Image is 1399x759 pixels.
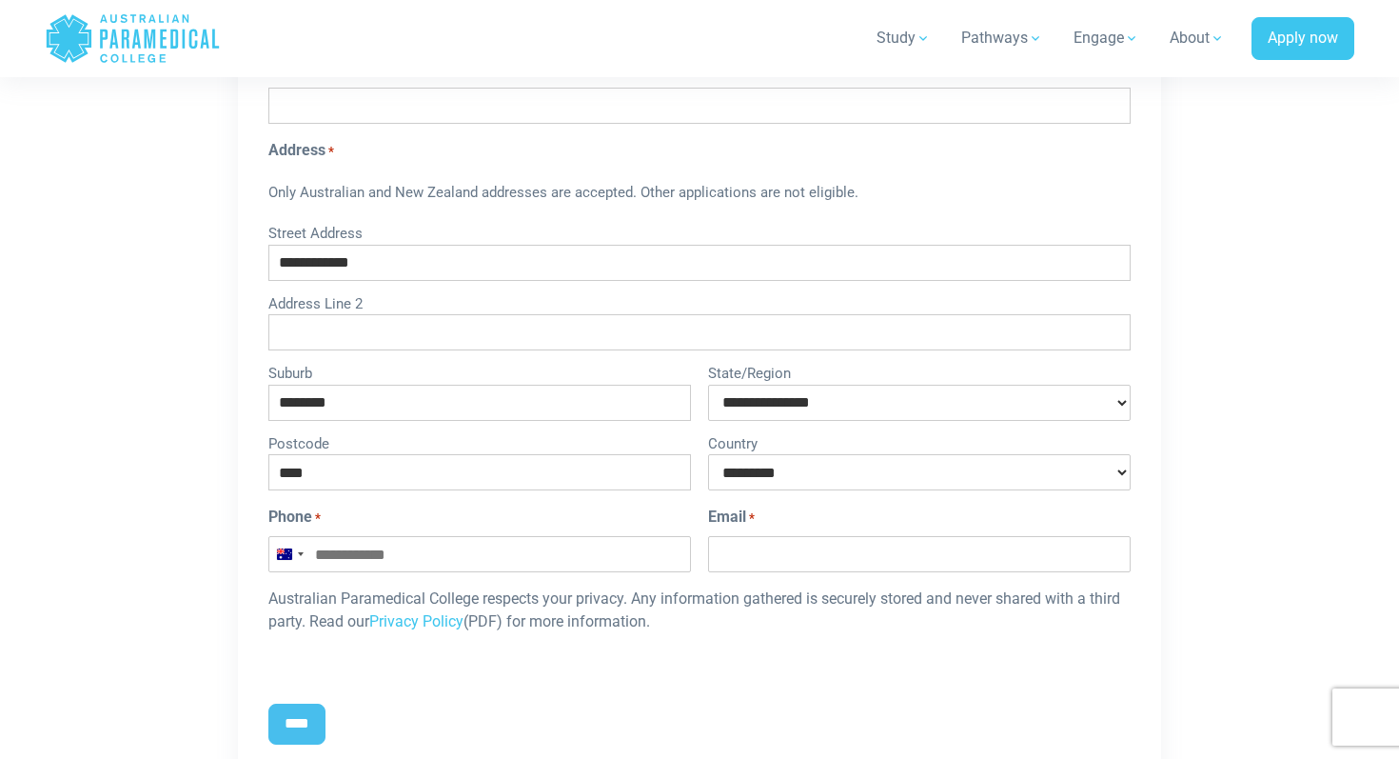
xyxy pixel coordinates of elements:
[268,170,1132,219] div: Only Australian and New Zealand addresses are accepted. Other applications are not eligible.
[1158,11,1236,65] a: About
[865,11,942,65] a: Study
[268,588,1132,633] p: Australian Paramedical College respects your privacy. Any information gathered is securely stored...
[268,139,1132,162] legend: Address
[268,506,321,529] label: Phone
[268,358,691,385] label: Suburb
[268,289,1132,315] label: Address Line 2
[708,429,1131,455] label: Country
[45,8,221,70] a: Australian Paramedical College
[369,612,463,630] a: Privacy Policy
[1062,11,1151,65] a: Engage
[708,506,755,529] label: Email
[269,537,309,571] button: Selected country
[708,358,1131,385] label: State/Region
[1251,17,1354,61] a: Apply now
[268,429,691,455] label: Postcode
[950,11,1054,65] a: Pathways
[268,218,1132,245] label: Street Address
